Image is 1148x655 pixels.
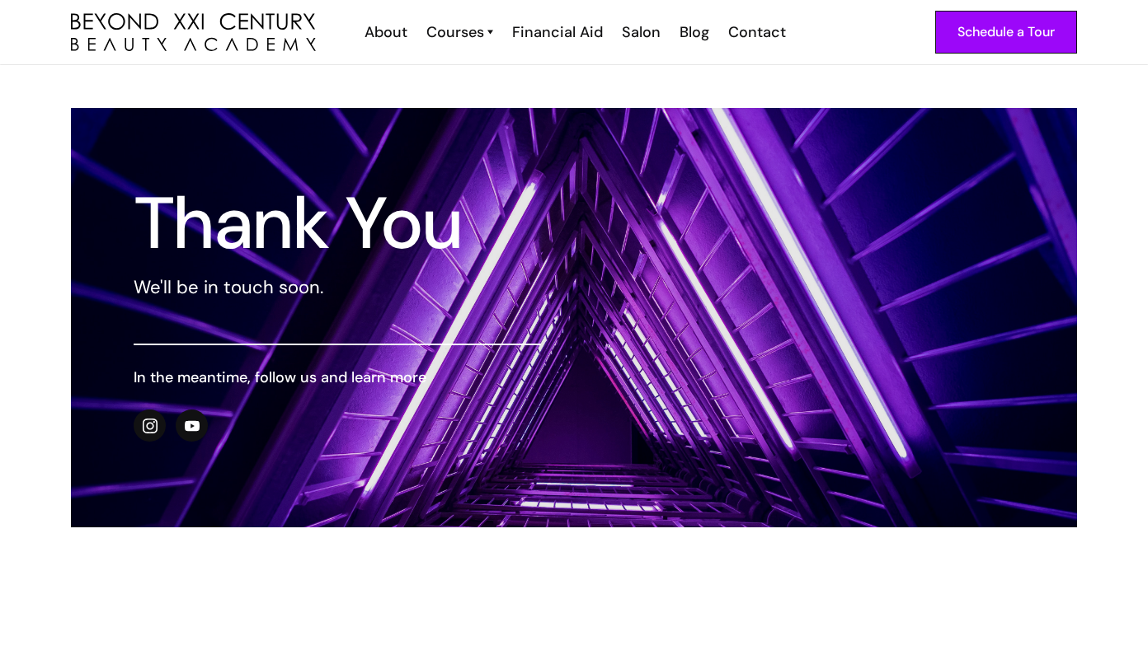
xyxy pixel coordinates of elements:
[669,21,717,43] a: Blog
[611,21,669,43] a: Salon
[622,21,661,43] div: Salon
[71,13,316,52] img: beyond 21st century beauty academy logo
[426,21,493,43] a: Courses
[134,274,541,301] p: We'll be in touch soon.
[957,21,1055,43] div: Schedule a Tour
[134,367,541,388] h6: In the meantime, follow us and learn more
[354,21,416,43] a: About
[935,11,1077,54] a: Schedule a Tour
[512,21,603,43] div: Financial Aid
[728,21,786,43] div: Contact
[680,21,709,43] div: Blog
[365,21,407,43] div: About
[501,21,611,43] a: Financial Aid
[717,21,794,43] a: Contact
[71,13,316,52] a: home
[134,194,541,253] h1: Thank You
[426,21,484,43] div: Courses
